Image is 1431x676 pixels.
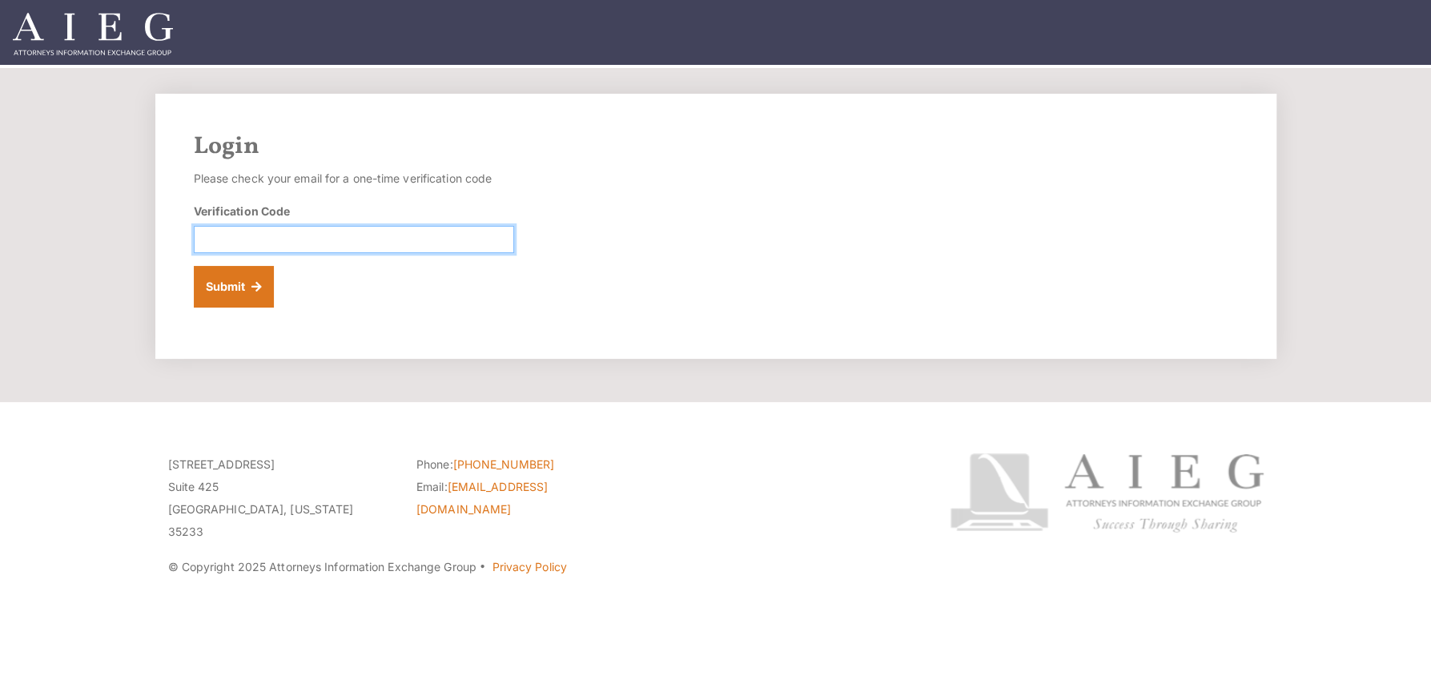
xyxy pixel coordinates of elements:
[416,453,641,476] li: Phone:
[479,566,486,574] span: ·
[194,203,291,219] label: Verification Code
[13,13,173,55] img: Attorneys Information Exchange Group
[416,480,548,516] a: [EMAIL_ADDRESS][DOMAIN_NAME]
[168,556,890,578] p: © Copyright 2025 Attorneys Information Exchange Group
[168,453,392,543] p: [STREET_ADDRESS] Suite 425 [GEOGRAPHIC_DATA], [US_STATE] 35233
[194,167,514,190] p: Please check your email for a one-time verification code
[194,132,1238,161] h2: Login
[950,453,1264,533] img: Attorneys Information Exchange Group logo
[194,266,275,308] button: Submit
[453,457,554,471] a: [PHONE_NUMBER]
[416,476,641,521] li: Email:
[492,560,566,573] a: Privacy Policy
